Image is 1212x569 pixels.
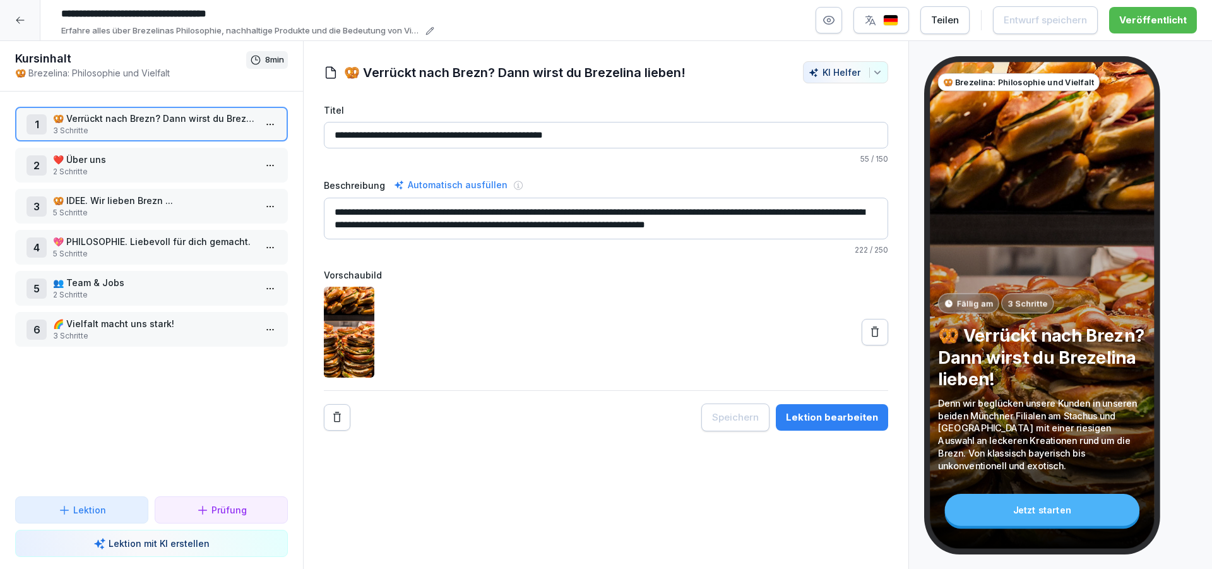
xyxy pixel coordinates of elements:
[931,13,959,27] div: Teilen
[53,317,255,330] p: 🌈 Vielfalt macht uns stark!
[993,6,1098,34] button: Entwurf speichern
[27,196,47,217] div: 3
[53,112,255,125] p: 🥨 Verrückt nach Brezn? Dann wirst du Brezelina lieben!
[265,54,284,66] p: 8 min
[920,6,970,34] button: Teilen
[883,15,898,27] img: de.svg
[109,537,210,550] p: Lektion mit KI erstellen
[324,104,888,117] label: Titel
[53,153,255,166] p: ❤️ Über uns
[53,276,255,289] p: 👥 Team & Jobs
[938,325,1146,390] p: 🥨 Verrückt nach Brezn? Dann wirst du Brezelina lieben!
[53,235,255,248] p: 💖 PHILOSOPHIE. Liebevoll für dich gemacht.
[324,287,374,378] img: p5sxfwglv8kq0db8t9omnz41.png
[803,61,888,83] button: KI Helfer
[53,166,255,177] p: 2 Schritte
[155,496,288,524] button: Prüfung
[344,63,686,82] h1: 🥨 Verrückt nach Brezn? Dann wirst du Brezelina lieben!
[324,268,888,282] label: Vorschaubild
[53,248,255,260] p: 5 Schritte
[61,25,422,37] p: Erfahre alles über Brezelinas Philosophie, nachhaltige Produkte und die Bedeutung von Vielfalt im...
[53,289,255,301] p: 2 Schritte
[324,244,888,256] p: / 250
[938,397,1146,472] p: Denn wir beglücken unsere Kunden in unseren beiden Münchner Filialen am Stachus und [GEOGRAPHIC_D...
[15,189,288,224] div: 3🥨 IDEE. Wir lieben Brezn ...5 Schritte
[27,114,47,135] div: 1
[15,230,288,265] div: 4💖 PHILOSOPHIE. Liebevoll für dich gemacht.5 Schritte
[27,279,47,299] div: 5
[15,66,246,80] p: 🥨 Brezelina: Philosophie und Vielfalt
[15,530,288,557] button: Lektion mit KI erstellen
[15,312,288,347] div: 6🌈 Vielfalt macht uns stark!3 Schritte
[324,404,350,431] button: Remove
[855,245,868,255] span: 222
[53,207,255,219] p: 5 Schritte
[324,153,888,165] p: / 150
[15,107,288,141] div: 1🥨 Verrückt nach Brezn? Dann wirst du Brezelina lieben!3 Schritte
[15,51,246,66] h1: Kursinhalt
[1004,13,1087,27] div: Entwurf speichern
[15,271,288,306] div: 5👥 Team & Jobs2 Schritte
[73,503,106,517] p: Lektion
[27,155,47,176] div: 2
[211,503,247,517] p: Prüfung
[701,404,769,431] button: Speichern
[786,410,878,424] div: Lektion bearbeiten
[1119,13,1187,27] div: Veröffentlicht
[809,67,882,78] div: KI Helfer
[15,496,148,524] button: Lektion
[391,177,510,193] div: Automatisch ausfüllen
[324,179,385,192] label: Beschreibung
[943,76,1095,88] p: 🥨 Brezelina: Philosophie und Vielfalt
[53,194,255,207] p: 🥨 IDEE. Wir lieben Brezn ...
[27,237,47,258] div: 4
[860,154,869,164] span: 55
[712,410,759,424] div: Speichern
[27,320,47,340] div: 6
[15,148,288,183] div: 2❤️ Über uns2 Schritte
[1007,297,1047,309] p: 3 Schritte
[957,297,993,309] p: Fällig am
[776,404,888,431] button: Lektion bearbeiten
[53,330,255,342] p: 3 Schritte
[1109,7,1197,33] button: Veröffentlicht
[53,125,255,136] p: 3 Schritte
[945,494,1140,526] div: Jetzt starten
